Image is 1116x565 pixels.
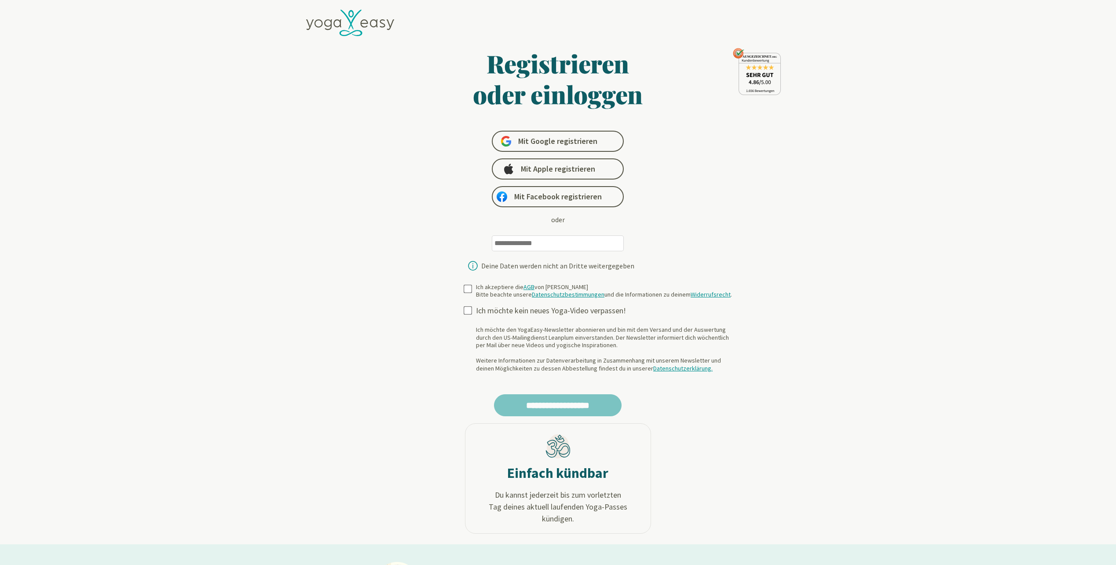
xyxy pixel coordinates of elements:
a: Datenschutzerklärung. [653,364,713,372]
h2: Einfach kündbar [507,464,608,482]
a: Datenschutzbestimmungen [532,290,604,298]
a: Mit Google registrieren [492,131,624,152]
span: Mit Apple registrieren [521,164,595,174]
div: Ich möchte den YogaEasy-Newsletter abonnieren und bin mit dem Versand und der Auswertung durch de... [476,326,739,372]
div: Ich akzeptiere die von [PERSON_NAME] Bitte beachte unsere und die Informationen zu deinem . [476,283,732,299]
div: Deine Daten werden nicht an Dritte weitergegeben [481,262,634,269]
a: Mit Facebook registrieren [492,186,624,207]
span: Mit Facebook registrieren [514,191,602,202]
div: oder [551,214,565,225]
a: AGB [523,283,534,291]
div: Ich möchte kein neues Yoga-Video verpassen! [476,306,739,316]
a: Widerrufsrecht [691,290,731,298]
h1: Registrieren oder einloggen [388,48,728,110]
img: ausgezeichnet_seal.png [733,48,781,95]
span: Mit Google registrieren [518,136,597,147]
a: Mit Apple registrieren [492,158,624,180]
span: Du kannst jederzeit bis zum vorletzten Tag deines aktuell laufenden Yoga-Passes kündigen. [474,489,642,525]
